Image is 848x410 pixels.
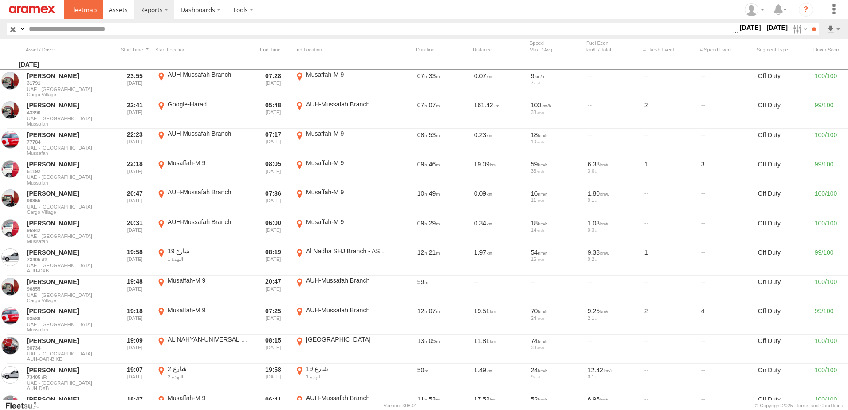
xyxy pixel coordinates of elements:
[27,374,113,380] a: 73405 /R
[27,327,113,332] span: Filter Results to this Group
[118,159,152,186] div: Entered prior to selected date range
[118,335,152,363] div: Entered prior to selected date range
[306,71,390,79] div: Musaffah-M 9
[294,188,391,216] label: Click to View Event Location
[429,307,440,315] span: 07
[757,188,810,216] div: Off Duty
[757,100,810,128] div: Off Duty
[588,315,638,321] div: 2.1
[588,189,638,197] div: 1.80
[5,401,46,410] a: Visit our Website
[155,335,253,363] label: Click to View Event Location
[531,110,581,115] div: 38
[168,100,251,108] div: Google-Harad
[118,47,152,53] div: Click to Sort
[417,190,427,197] span: 10
[27,110,113,116] a: 43390
[643,159,696,186] div: 1
[294,365,391,392] label: Click to View Event Location
[27,307,113,315] a: [PERSON_NAME]
[531,307,581,315] div: 70
[473,130,526,157] div: 0.23
[1,307,19,325] a: View Asset in Asset Management
[531,256,581,262] div: 16
[700,306,753,334] div: 4
[294,218,391,245] label: Click to View Event Location
[168,335,251,343] div: AL NAHYAN-UNIVERSAL HSPTL
[155,188,253,216] label: Click to View Event Location
[27,351,113,356] span: UAE - [GEOGRAPHIC_DATA]
[168,71,251,79] div: AUH-Mussafah Branch
[168,256,251,262] div: النهدة 1
[473,365,526,392] div: 1.49
[27,315,113,322] a: 93589
[531,395,581,403] div: 52
[1,160,19,178] a: View Asset in Asset Management
[27,204,113,209] span: UAE - [GEOGRAPHIC_DATA]
[27,292,113,298] span: UAE - [GEOGRAPHIC_DATA]
[168,218,251,226] div: AUH-Mussafah Branch
[294,247,391,275] label: Click to View Event Location
[417,307,427,315] span: 12
[27,386,113,391] span: Filter Results to this Group
[27,72,113,80] a: [PERSON_NAME]
[27,197,113,204] a: 96855
[27,248,113,256] a: [PERSON_NAME]
[588,160,638,168] div: 6.38
[588,256,638,262] div: 0.2
[531,248,581,256] div: 54
[256,335,290,363] div: Exited after selected date range
[473,306,526,334] div: 19.51
[588,248,638,256] div: 9.38
[168,159,251,167] div: Musaffah-M 9
[256,71,290,98] div: Exited after selected date range
[306,218,390,226] div: Musaffah-M 9
[155,159,253,186] label: Click to View Event Location
[757,130,810,157] div: Off Duty
[643,306,696,334] div: 2
[384,403,417,408] div: Version: 308.01
[473,47,526,53] div: Click to Sort
[429,161,440,168] span: 46
[168,365,251,373] div: شارع 2
[118,276,152,304] div: Entered prior to selected date range
[27,139,113,145] a: 77784
[118,100,152,128] div: Entered prior to selected date range
[256,159,290,186] div: Exited after selected date range
[168,394,251,402] div: Musaffah-M 9
[19,23,26,35] label: Search Query
[27,174,113,180] span: UAE - [GEOGRAPHIC_DATA]
[643,100,696,128] div: 2
[306,335,390,343] div: [GEOGRAPHIC_DATA]
[27,345,113,351] a: 98734
[294,276,391,304] label: Click to View Event Location
[757,159,810,186] div: Off Duty
[27,145,113,150] span: UAE - [GEOGRAPHIC_DATA]
[27,180,113,185] span: Filter Results to this Group
[27,256,113,263] a: 73405 /R
[294,335,391,363] label: Click to View Event Location
[643,247,696,275] div: 1
[473,335,526,363] div: 11.81
[256,130,290,157] div: Exited after selected date range
[757,247,810,275] div: Off Duty
[755,403,843,408] div: © Copyright 2025 -
[256,218,290,245] div: Exited after selected date range
[27,395,113,403] a: [PERSON_NAME]
[168,306,251,314] div: Musaffah-M 9
[429,131,440,138] span: 53
[155,365,253,392] label: Click to View Event Location
[531,189,581,197] div: 16
[9,6,55,13] img: aramex-logo.svg
[256,188,290,216] div: Exited after selected date range
[118,365,152,392] div: Entered prior to selected date range
[306,365,390,373] div: شارع 19
[27,209,113,215] span: Filter Results to this Group
[256,365,290,392] div: Exited after selected date range
[294,100,391,128] label: Click to View Event Location
[306,188,390,196] div: Musaffah-M 9
[531,315,581,321] div: 24
[473,159,526,186] div: 19.09
[531,227,581,233] div: 14
[306,374,390,380] div: النهدة 1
